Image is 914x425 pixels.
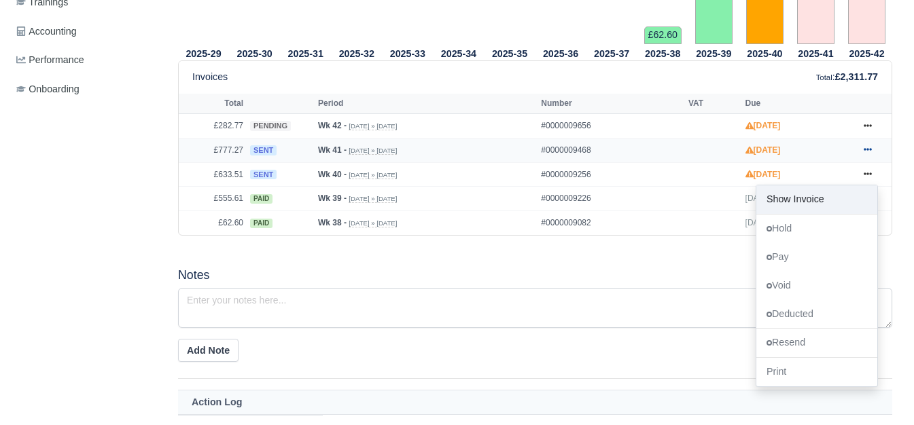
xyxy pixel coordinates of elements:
[484,45,535,61] th: 2025-35
[331,45,382,61] th: 2025-32
[745,170,781,179] strong: [DATE]
[179,187,247,211] td: £555.61
[756,329,877,357] a: Resend
[644,26,682,44] td: £62.60
[756,271,877,299] a: Void
[756,215,877,243] a: Hold
[538,94,685,114] th: Number
[685,94,742,114] th: VAT
[688,45,739,61] th: 2025-39
[538,114,685,138] td: #0000009656
[756,299,877,328] a: Deducted
[318,193,347,203] strong: Wk 39 -
[16,81,80,97] span: Onboarding
[179,138,247,162] td: £777.27
[280,45,331,61] th: 2025-31
[349,122,397,130] small: [DATE] » [DATE]
[179,210,247,234] td: £62.60
[229,45,280,61] th: 2025-30
[16,24,77,39] span: Accounting
[433,45,484,61] th: 2025-34
[745,193,771,203] span: [DATE]
[250,170,277,180] span: sent
[835,71,878,82] strong: £2,311.77
[250,194,273,204] span: paid
[756,358,877,386] a: Print
[318,218,347,227] strong: Wk 38 -
[745,145,781,155] strong: [DATE]
[745,218,771,227] span: [DATE]
[178,339,239,362] button: Add Note
[841,45,892,61] th: 2025-42
[250,121,291,131] span: pending
[11,47,162,73] a: Performance
[178,268,892,282] h5: Notes
[349,171,397,179] small: [DATE] » [DATE]
[318,170,347,179] strong: Wk 40 -
[192,71,228,83] h6: Invoices
[790,45,841,61] th: 2025-41
[318,145,347,155] strong: Wk 41 -
[538,138,685,162] td: #0000009468
[178,390,892,415] th: Action Log
[538,162,685,187] td: #0000009256
[637,45,688,61] th: 2025-38
[179,114,247,138] td: £282.77
[11,18,162,45] a: Accounting
[16,52,84,68] span: Performance
[382,45,433,61] th: 2025-33
[538,210,685,234] td: #0000009082
[179,94,247,114] th: Total
[178,45,229,61] th: 2025-29
[586,45,637,61] th: 2025-37
[756,185,877,214] a: Show Invoice
[11,76,162,103] a: Onboarding
[745,121,781,130] strong: [DATE]
[538,187,685,211] td: #0000009226
[349,195,397,203] small: [DATE] » [DATE]
[535,45,586,61] th: 2025-36
[816,69,878,85] div: :
[816,73,832,81] small: Total
[756,242,877,271] a: Pay
[742,94,851,114] th: Due
[179,162,247,187] td: £633.51
[846,360,914,425] iframe: Chat Widget
[349,147,397,155] small: [DATE] » [DATE]
[315,94,538,114] th: Period
[318,121,347,130] strong: Wk 42 -
[349,219,397,227] small: [DATE] » [DATE]
[250,145,277,155] span: sent
[739,45,790,61] th: 2025-40
[250,219,273,228] span: paid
